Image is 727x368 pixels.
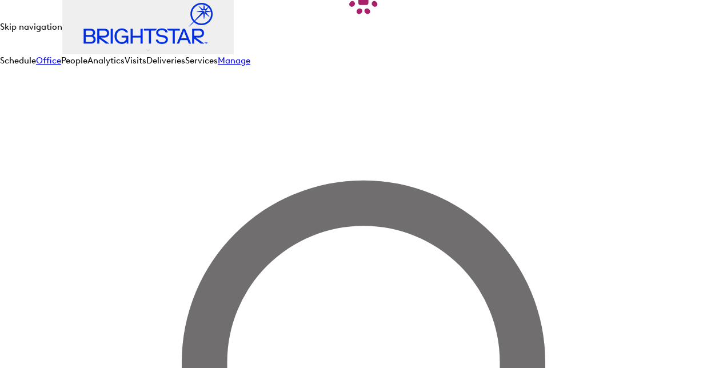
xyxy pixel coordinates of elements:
a: Visits [125,55,146,66]
a: Analytics [87,55,125,66]
a: Deliveries [146,55,185,66]
a: Manage [218,55,250,66]
a: Services [185,55,218,66]
a: People [61,55,87,66]
a: Office [36,55,61,66]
